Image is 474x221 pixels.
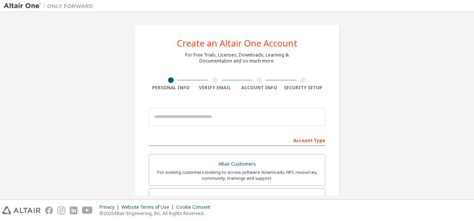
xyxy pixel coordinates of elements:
div: Security Setup [281,85,326,91]
div: Account Info [237,85,281,91]
img: altair_logo.svg [2,206,41,214]
div: Altair Customers [154,159,320,169]
img: instagram.svg [57,206,65,214]
img: Altair One [4,2,97,10]
div: Create an Altair One Account [177,39,297,48]
img: youtube.svg [82,206,93,214]
div: Personal Info [149,85,193,91]
div: Account Type [149,134,325,146]
img: linkedin.svg [70,206,78,214]
div: For Free Trials, Licenses, Downloads, Learning & Documentation and so much more. [185,52,289,64]
div: For existing customers looking to access software downloads, HPC resources, community, trainings ... [154,169,320,181]
div: Cookie Consent [176,204,215,210]
div: Website Terms of Use [121,204,176,210]
div: Students [154,193,320,204]
p: © 2025 Altair Engineering, Inc. All Rights Reserved. [99,210,215,217]
img: facebook.svg [45,206,53,214]
div: Privacy [99,204,121,210]
div: Verify Email [193,85,237,91]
